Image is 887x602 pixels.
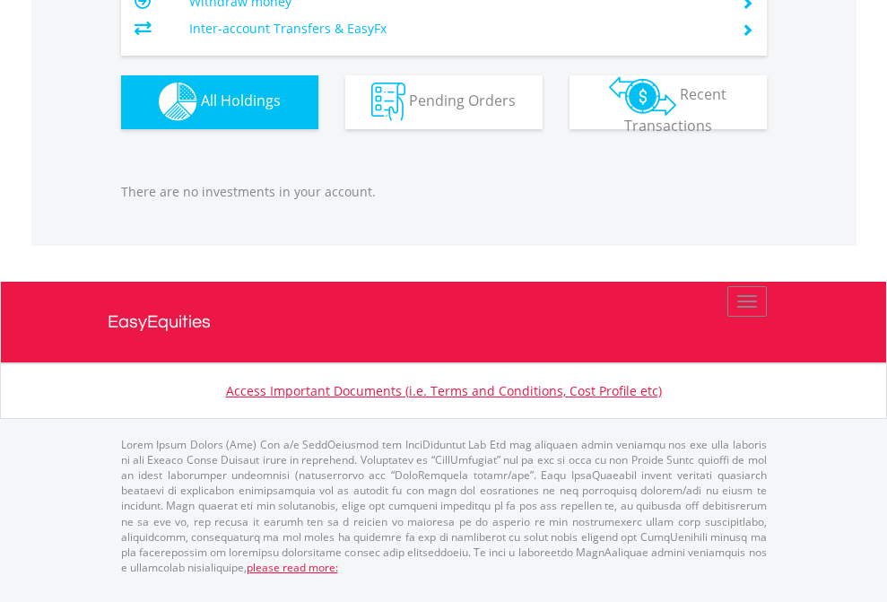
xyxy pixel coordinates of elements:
[371,83,405,121] img: pending_instructions-wht.png
[121,183,767,201] p: There are no investments in your account.
[201,91,281,110] span: All Holdings
[121,437,767,575] p: Lorem Ipsum Dolors (Ame) Con a/e SeddOeiusmod tem InciDiduntut Lab Etd mag aliquaen admin veniamq...
[409,91,516,110] span: Pending Orders
[226,382,662,399] a: Access Important Documents (i.e. Terms and Conditions, Cost Profile etc)
[609,76,676,116] img: transactions-zar-wht.png
[121,75,318,129] button: All Holdings
[345,75,543,129] button: Pending Orders
[108,282,780,362] a: EasyEquities
[624,84,727,135] span: Recent Transactions
[247,560,338,575] a: please read more:
[159,83,197,121] img: holdings-wht.png
[570,75,767,129] button: Recent Transactions
[189,15,719,42] td: Inter-account Transfers & EasyFx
